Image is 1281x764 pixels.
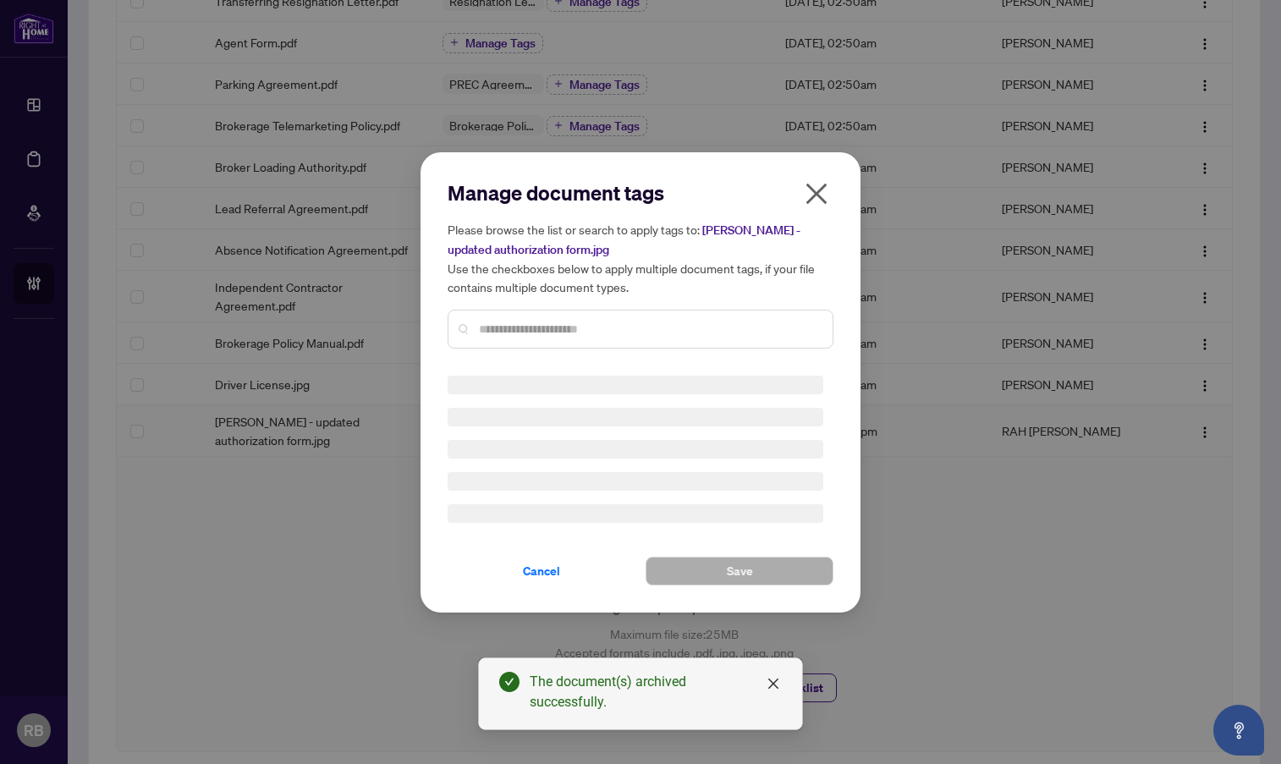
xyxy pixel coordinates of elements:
a: Close [764,674,783,693]
button: Save [646,557,833,585]
span: Cancel [523,558,560,585]
div: The document(s) archived successfully. [530,672,782,712]
span: check-circle [499,672,520,692]
span: close [767,677,780,690]
h5: Please browse the list or search to apply tags to: Use the checkboxes below to apply multiple doc... [448,220,833,296]
button: Open asap [1213,705,1264,756]
h2: Manage document tags [448,179,833,206]
span: [PERSON_NAME] - updated authorization form.jpg [448,223,800,257]
span: close [803,180,830,207]
button: Cancel [448,557,635,585]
